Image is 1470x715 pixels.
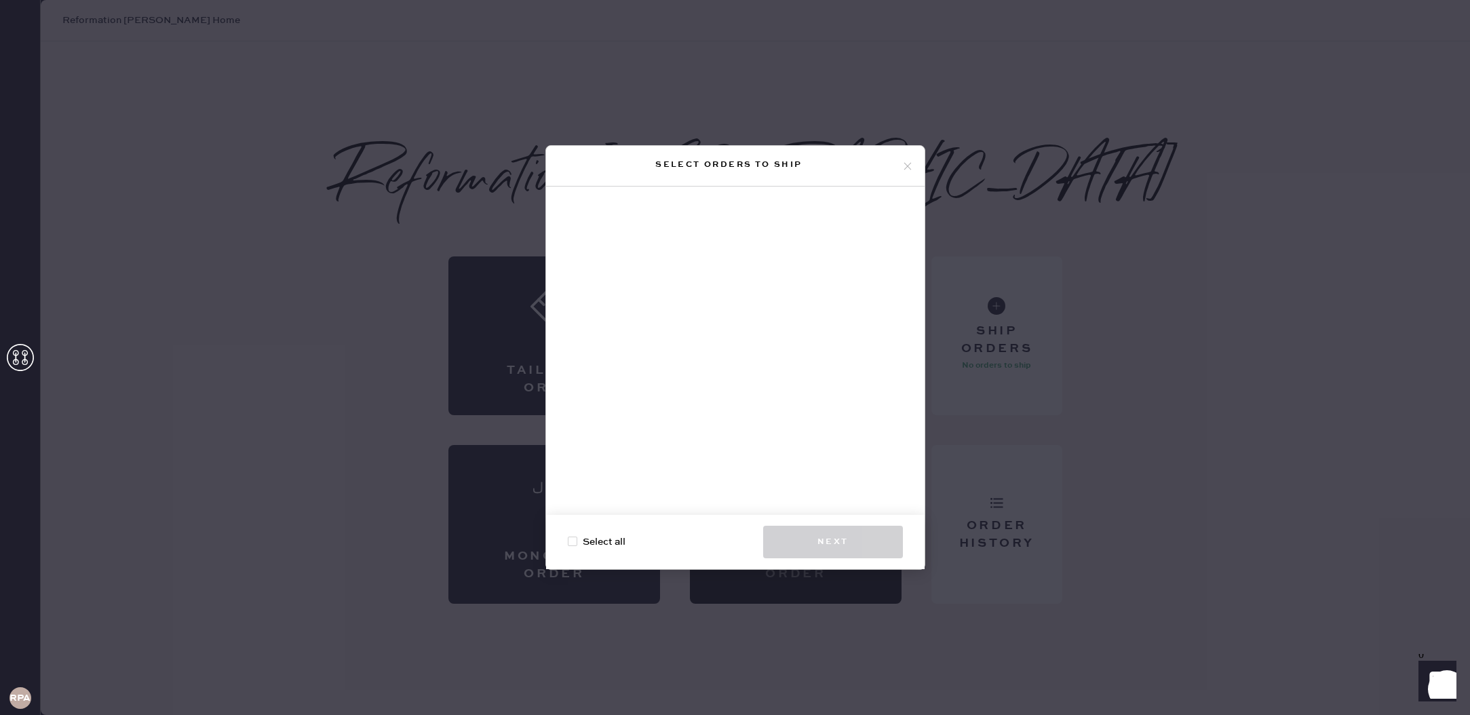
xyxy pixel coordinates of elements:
h3: RPA [9,693,31,703]
span: Select all [583,535,625,549]
iframe: Front Chat [1406,654,1464,712]
button: Next [763,526,903,558]
div: Select orders to ship [557,157,902,173]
